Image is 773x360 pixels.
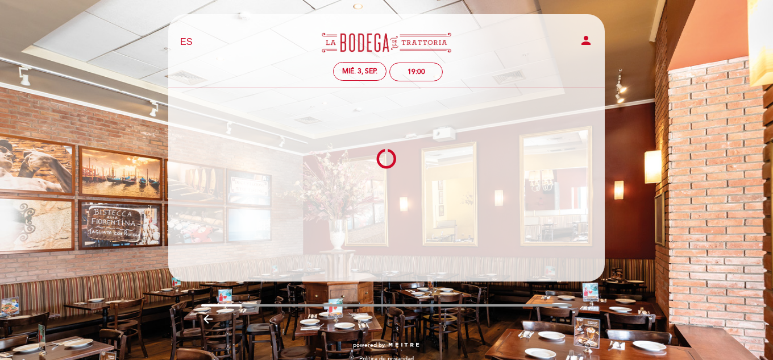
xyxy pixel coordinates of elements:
i: arrow_backward [201,312,215,326]
button: person [579,34,593,51]
i: person [579,34,593,47]
img: MEITRE [388,342,420,348]
a: powered by [353,341,420,349]
span: powered by [353,341,385,349]
div: mié. 3, sep. [342,67,377,76]
a: La Bodega de la Trattoria - [GEOGRAPHIC_DATA] [315,27,458,58]
div: 19:00 [408,68,425,76]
